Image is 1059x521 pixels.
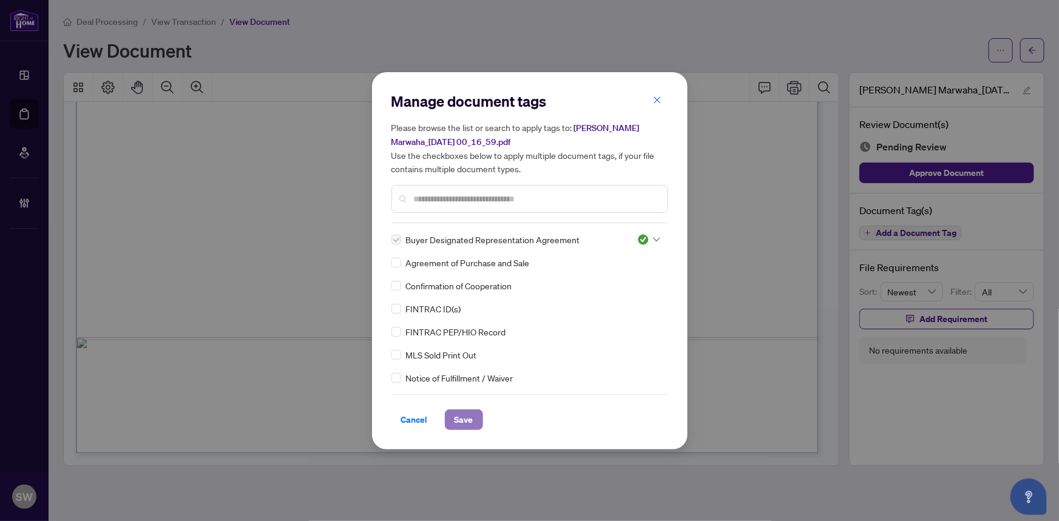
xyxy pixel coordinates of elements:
[637,234,660,246] span: Approved
[406,325,506,338] span: FINTRAC PEP/HIO Record
[401,410,428,429] span: Cancel
[391,92,668,111] h2: Manage document tags
[653,96,661,104] span: close
[391,121,668,175] h5: Please browse the list or search to apply tags to: Use the checkboxes below to apply multiple doc...
[391,123,640,147] span: [PERSON_NAME] Marwaha_[DATE] 00_16_59.pdf
[391,409,438,430] button: Cancel
[406,348,477,361] span: MLS Sold Print Out
[406,371,513,385] span: Notice of Fulfillment / Waiver
[406,302,461,315] span: FINTRAC ID(s)
[455,410,473,429] span: Save
[637,234,649,246] img: status
[406,233,580,246] span: Buyer Designated Representation Agreement
[406,256,530,269] span: Agreement of Purchase and Sale
[445,409,483,430] button: Save
[1010,479,1047,515] button: Open asap
[406,279,512,292] span: Confirmation of Cooperation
